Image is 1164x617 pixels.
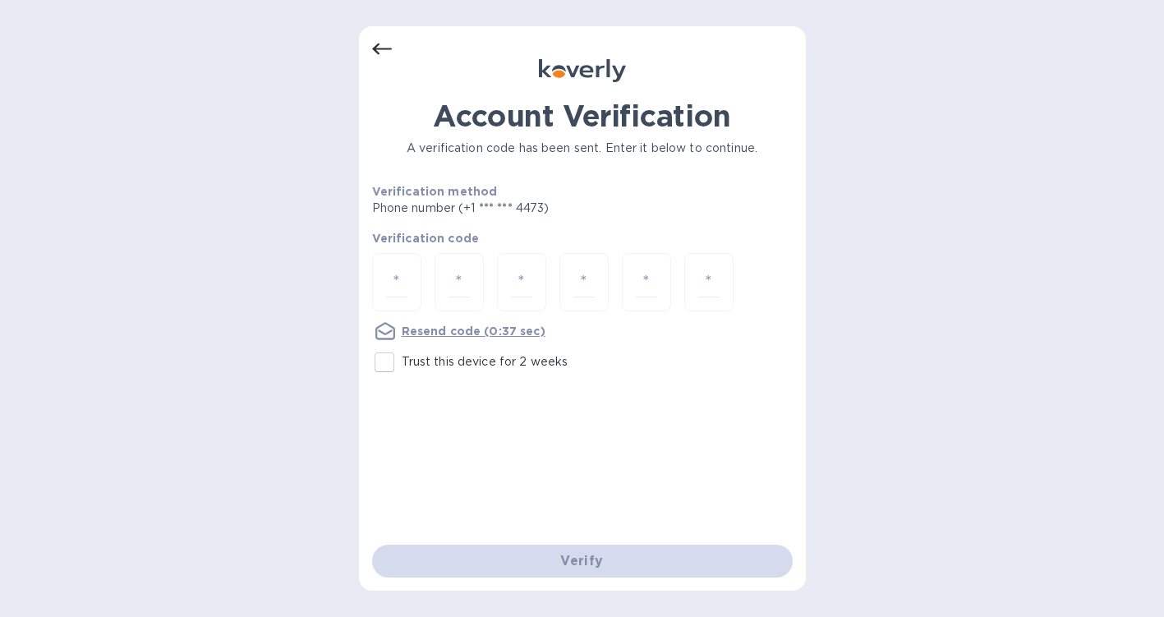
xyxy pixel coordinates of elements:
p: Verification code [372,230,793,246]
u: Resend code (0:37 sec) [402,325,545,338]
p: Phone number (+1 *** *** 4473) [372,200,675,217]
h1: Account Verification [372,99,793,133]
b: Verification method [372,185,498,198]
p: Trust this device for 2 weeks [402,353,568,371]
p: A verification code has been sent. Enter it below to continue. [372,140,793,157]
